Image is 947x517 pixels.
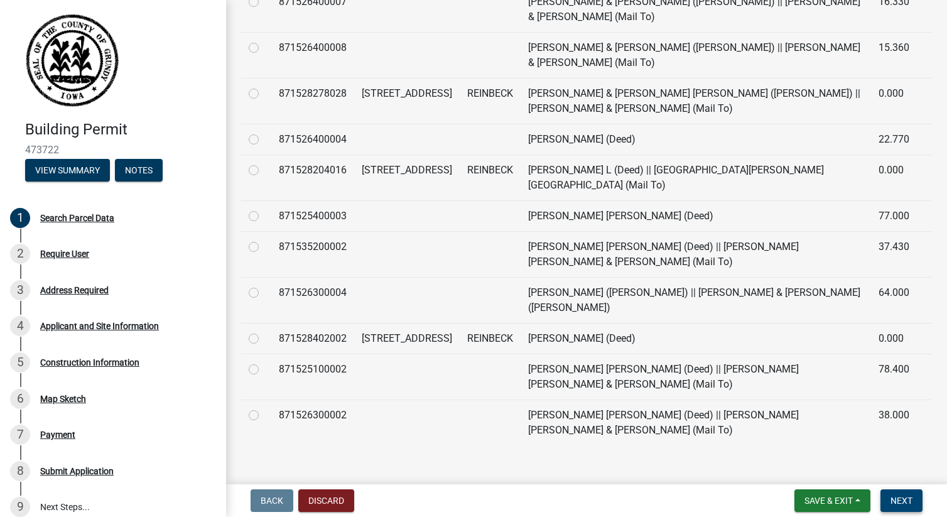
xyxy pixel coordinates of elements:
[871,200,917,231] td: 77.000
[871,277,917,323] td: 64.000
[871,124,917,155] td: 22.770
[521,78,871,124] td: [PERSON_NAME] & [PERSON_NAME] [PERSON_NAME] ([PERSON_NAME]) || [PERSON_NAME] & [PERSON_NAME] (Mai...
[10,316,30,336] div: 4
[521,32,871,78] td: [PERSON_NAME] & [PERSON_NAME] ([PERSON_NAME]) || [PERSON_NAME] & [PERSON_NAME] (Mail To)
[871,354,917,400] td: 78.400
[261,496,283,506] span: Back
[521,323,871,354] td: [PERSON_NAME] (Deed)
[354,323,460,354] td: [STREET_ADDRESS]
[10,352,30,373] div: 5
[521,277,871,323] td: [PERSON_NAME] ([PERSON_NAME]) || [PERSON_NAME] & [PERSON_NAME] ([PERSON_NAME])
[521,124,871,155] td: [PERSON_NAME] (Deed)
[271,354,354,400] td: 871525100002
[251,489,293,512] button: Back
[880,489,923,512] button: Next
[139,74,212,82] div: Keywords by Traffic
[298,489,354,512] button: Discard
[34,73,44,83] img: tab_domain_overview_orange.svg
[40,430,75,439] div: Payment
[10,208,30,228] div: 1
[271,200,354,231] td: 871525400003
[40,286,109,295] div: Address Required
[10,497,30,517] div: 9
[521,231,871,277] td: [PERSON_NAME] [PERSON_NAME] (Deed) || [PERSON_NAME] [PERSON_NAME] & [PERSON_NAME] (Mail To)
[40,249,89,258] div: Require User
[10,280,30,300] div: 3
[521,155,871,200] td: [PERSON_NAME] L (Deed) || [GEOGRAPHIC_DATA][PERSON_NAME][GEOGRAPHIC_DATA] (Mail To)
[10,461,30,481] div: 8
[25,121,216,139] h4: Building Permit
[33,33,138,43] div: Domain: [DOMAIN_NAME]
[20,33,30,43] img: website_grey.svg
[25,159,110,182] button: View Summary
[20,20,30,30] img: logo_orange.svg
[271,323,354,354] td: 871528402002
[871,32,917,78] td: 15.360
[871,155,917,200] td: 0.000
[354,78,460,124] td: [STREET_ADDRESS]
[35,20,62,30] div: v 4.0.25
[115,166,163,176] wm-modal-confirm: Notes
[271,78,354,124] td: 871528278028
[871,231,917,277] td: 37.430
[25,144,201,156] span: 473722
[10,244,30,264] div: 2
[871,78,917,124] td: 0.000
[125,73,135,83] img: tab_keywords_by_traffic_grey.svg
[521,200,871,231] td: [PERSON_NAME] [PERSON_NAME] (Deed)
[40,467,114,476] div: Submit Application
[40,395,86,403] div: Map Sketch
[48,74,112,82] div: Domain Overview
[40,322,159,330] div: Applicant and Site Information
[794,489,870,512] button: Save & Exit
[460,78,521,124] td: REINBECK
[271,400,354,445] td: 871526300002
[354,155,460,200] td: [STREET_ADDRESS]
[271,155,354,200] td: 871528204016
[271,32,354,78] td: 871526400008
[460,323,521,354] td: REINBECK
[871,323,917,354] td: 0.000
[10,425,30,445] div: 7
[521,354,871,400] td: [PERSON_NAME] [PERSON_NAME] (Deed) || [PERSON_NAME] [PERSON_NAME] & [PERSON_NAME] (Mail To)
[115,159,163,182] button: Notes
[271,231,354,277] td: 871535200002
[40,214,114,222] div: Search Parcel Data
[25,166,110,176] wm-modal-confirm: Summary
[521,400,871,445] td: [PERSON_NAME] [PERSON_NAME] (Deed) || [PERSON_NAME] [PERSON_NAME] & [PERSON_NAME] (Mail To)
[40,358,139,367] div: Construction Information
[271,124,354,155] td: 871526400004
[890,496,912,506] span: Next
[804,496,853,506] span: Save & Exit
[25,13,119,107] img: Grundy County, Iowa
[460,155,521,200] td: REINBECK
[10,389,30,409] div: 6
[871,400,917,445] td: 38.000
[271,277,354,323] td: 871526300004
